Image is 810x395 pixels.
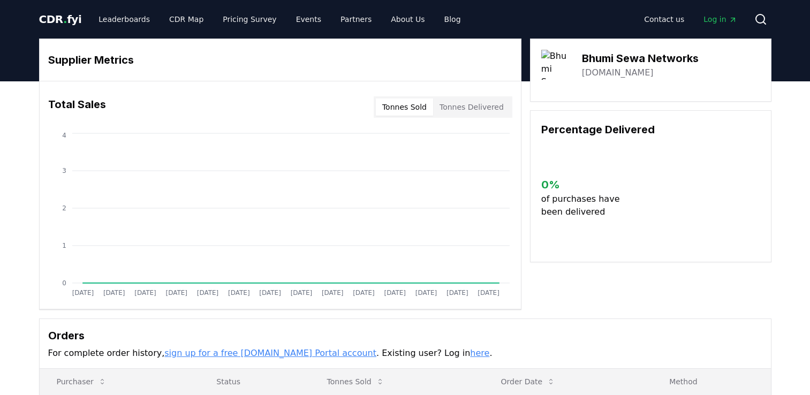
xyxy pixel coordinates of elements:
[62,279,66,287] tspan: 0
[384,289,406,297] tspan: [DATE]
[90,10,158,29] a: Leaderboards
[541,50,571,80] img: Bhumi Sewa Networks-logo
[415,289,437,297] tspan: [DATE]
[478,289,499,297] tspan: [DATE]
[290,289,312,297] tspan: [DATE]
[208,376,301,387] p: Status
[433,98,510,116] button: Tonnes Delivered
[48,96,106,118] h3: Total Sales
[582,66,654,79] a: [DOMAIN_NAME]
[582,50,699,66] h3: Bhumi Sewa Networks
[541,177,629,193] h3: 0 %
[322,289,344,297] tspan: [DATE]
[382,10,433,29] a: About Us
[62,242,66,249] tspan: 1
[259,289,281,297] tspan: [DATE]
[164,348,376,358] a: sign up for a free [DOMAIN_NAME] Portal account
[376,98,433,116] button: Tonnes Sold
[90,10,469,29] nav: Main
[703,14,737,25] span: Log in
[48,328,762,344] h3: Orders
[541,193,629,218] p: of purchases have been delivered
[161,10,212,29] a: CDR Map
[661,376,762,387] p: Method
[695,10,745,29] a: Log in
[287,10,330,29] a: Events
[470,348,489,358] a: here
[72,289,94,297] tspan: [DATE]
[62,132,66,139] tspan: 4
[103,289,125,297] tspan: [DATE]
[228,289,250,297] tspan: [DATE]
[541,121,760,138] h3: Percentage Delivered
[635,10,745,29] nav: Main
[62,204,66,212] tspan: 2
[436,10,470,29] a: Blog
[319,371,393,392] button: Tonnes Sold
[332,10,380,29] a: Partners
[39,12,82,27] a: CDR.fyi
[196,289,218,297] tspan: [DATE]
[165,289,187,297] tspan: [DATE]
[353,289,375,297] tspan: [DATE]
[492,371,564,392] button: Order Date
[446,289,468,297] tspan: [DATE]
[635,10,693,29] a: Contact us
[48,347,762,360] p: For complete order history, . Existing user? Log in .
[48,52,512,68] h3: Supplier Metrics
[63,13,67,26] span: .
[39,13,82,26] span: CDR fyi
[134,289,156,297] tspan: [DATE]
[214,10,285,29] a: Pricing Survey
[48,371,115,392] button: Purchaser
[62,167,66,174] tspan: 3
